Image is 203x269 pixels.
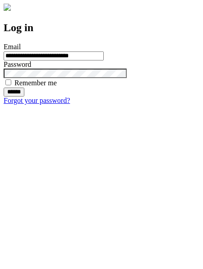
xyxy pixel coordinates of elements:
[4,43,21,51] label: Email
[4,97,70,104] a: Forgot your password?
[4,22,199,34] h2: Log in
[4,60,31,68] label: Password
[4,4,11,11] img: logo-4e3dc11c47720685a147b03b5a06dd966a58ff35d612b21f08c02c0306f2b779.png
[14,79,57,87] label: Remember me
